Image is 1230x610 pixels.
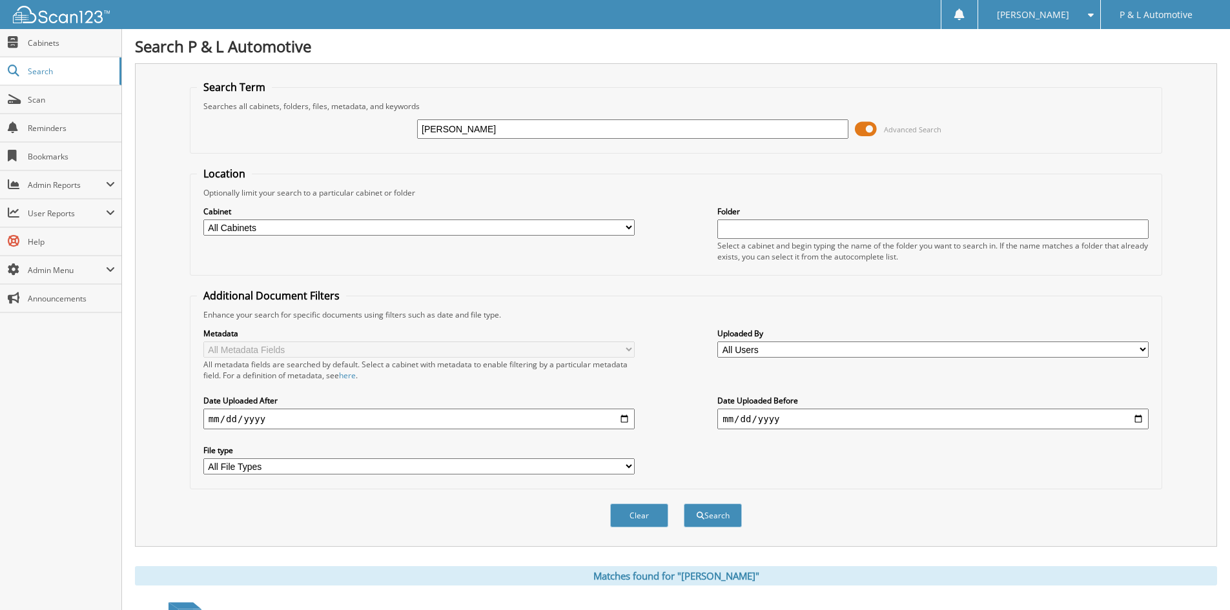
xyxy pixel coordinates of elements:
[28,179,106,190] span: Admin Reports
[717,206,1149,217] label: Folder
[717,395,1149,406] label: Date Uploaded Before
[339,370,356,381] a: here
[203,328,635,339] label: Metadata
[135,566,1217,585] div: Matches found for "[PERSON_NAME]"
[203,445,635,456] label: File type
[28,151,115,162] span: Bookmarks
[684,503,742,527] button: Search
[203,359,635,381] div: All metadata fields are searched by default. Select a cabinet with metadata to enable filtering b...
[28,123,115,134] span: Reminders
[28,66,113,77] span: Search
[203,395,635,406] label: Date Uploaded After
[28,265,106,276] span: Admin Menu
[197,289,346,303] legend: Additional Document Filters
[28,208,106,219] span: User Reports
[197,80,272,94] legend: Search Term
[197,101,1155,112] div: Searches all cabinets, folders, files, metadata, and keywords
[717,240,1149,262] div: Select a cabinet and begin typing the name of the folder you want to search in. If the name match...
[197,309,1155,320] div: Enhance your search for specific documents using filters such as date and file type.
[135,36,1217,57] h1: Search P & L Automotive
[717,328,1149,339] label: Uploaded By
[197,167,252,181] legend: Location
[28,236,115,247] span: Help
[28,94,115,105] span: Scan
[28,293,115,304] span: Announcements
[203,409,635,429] input: start
[997,11,1069,19] span: [PERSON_NAME]
[717,409,1149,429] input: end
[203,206,635,217] label: Cabinet
[197,187,1155,198] div: Optionally limit your search to a particular cabinet or folder
[884,125,941,134] span: Advanced Search
[1120,11,1193,19] span: P & L Automotive
[610,503,668,527] button: Clear
[28,37,115,48] span: Cabinets
[13,6,110,23] img: scan123-logo-white.svg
